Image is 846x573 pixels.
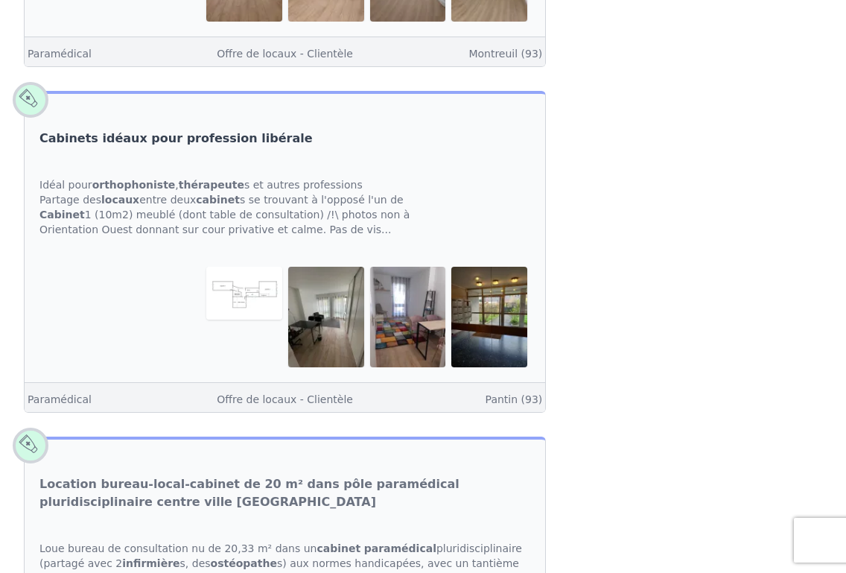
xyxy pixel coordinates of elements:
strong: cabinet [196,194,240,206]
strong: paramédical [364,542,436,554]
a: Offre de locaux - Clientèle [217,48,353,60]
a: Paramédical [28,393,92,405]
a: Location bureau-local-cabinet de 20 m² dans pôle paramédical pluridisciplinaire centre ville [GEO... [39,475,530,511]
a: Cabinets idéaux pour profession libérale [39,130,313,148]
strong: cabinet [317,542,360,554]
strong: ostéopathe [211,557,277,569]
strong: Cabinet [39,209,85,221]
img: Cabinets idéaux pour profession libérale [206,267,282,320]
strong: infirmière [122,557,179,569]
img: Cabinets idéaux pour profession libérale [370,267,446,367]
strong: orthophoniste [92,179,176,191]
a: Paramédical [28,48,92,60]
strong: locaux [101,194,139,206]
img: Cabinets idéaux pour profession libérale [288,267,364,367]
div: Idéal pour , s et autres professions Partage des entre deux s se trouvant à l'opposé l'un de 1 (1... [25,162,545,252]
a: Offre de locaux - Clientèle [217,393,353,405]
strong: thérapeute [179,179,244,191]
a: Montreuil (93) [468,48,542,60]
a: Pantin (93) [486,393,543,405]
img: Cabinets idéaux pour profession libérale [451,267,527,367]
